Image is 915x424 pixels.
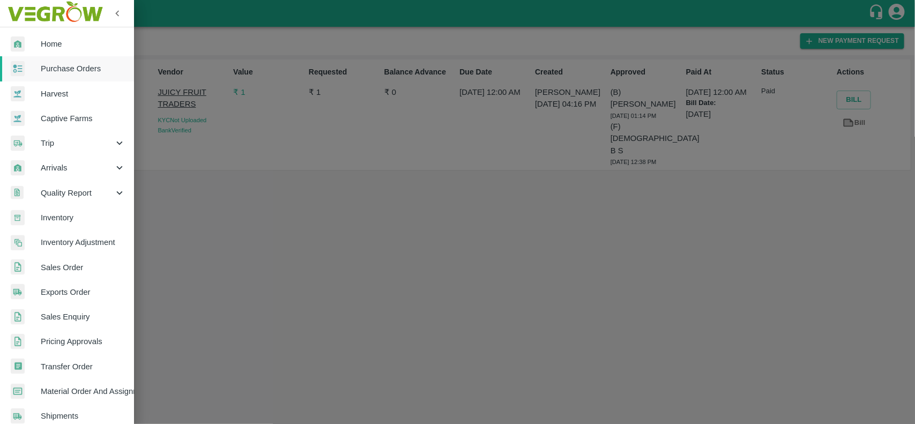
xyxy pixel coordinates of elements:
img: harvest [11,86,25,102]
span: Arrivals [41,162,114,174]
img: sales [11,309,25,325]
span: Pricing Approvals [41,336,125,347]
img: whTransfer [11,359,25,374]
img: centralMaterial [11,384,25,399]
img: shipments [11,284,25,300]
img: inventory [11,235,25,250]
span: Quality Report [41,187,114,199]
img: harvest [11,110,25,127]
img: whInventory [11,210,25,226]
span: Trip [41,137,114,149]
img: qualityReport [11,186,24,199]
span: Purchase Orders [41,63,125,75]
img: shipments [11,408,25,424]
span: Exports Order [41,286,125,298]
span: Transfer Order [41,361,125,373]
span: Shipments [41,410,125,422]
img: reciept [11,61,25,77]
span: Material Order And Assignment [41,385,125,397]
img: delivery [11,136,25,151]
img: whArrival [11,36,25,52]
span: Inventory Adjustment [41,236,125,248]
img: sales [11,259,25,275]
img: sales [11,334,25,349]
span: Home [41,38,125,50]
span: Sales Order [41,262,125,273]
img: whArrival [11,160,25,176]
span: Inventory [41,212,125,224]
span: Captive Farms [41,113,125,124]
span: Sales Enquiry [41,311,125,323]
span: Harvest [41,88,125,100]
